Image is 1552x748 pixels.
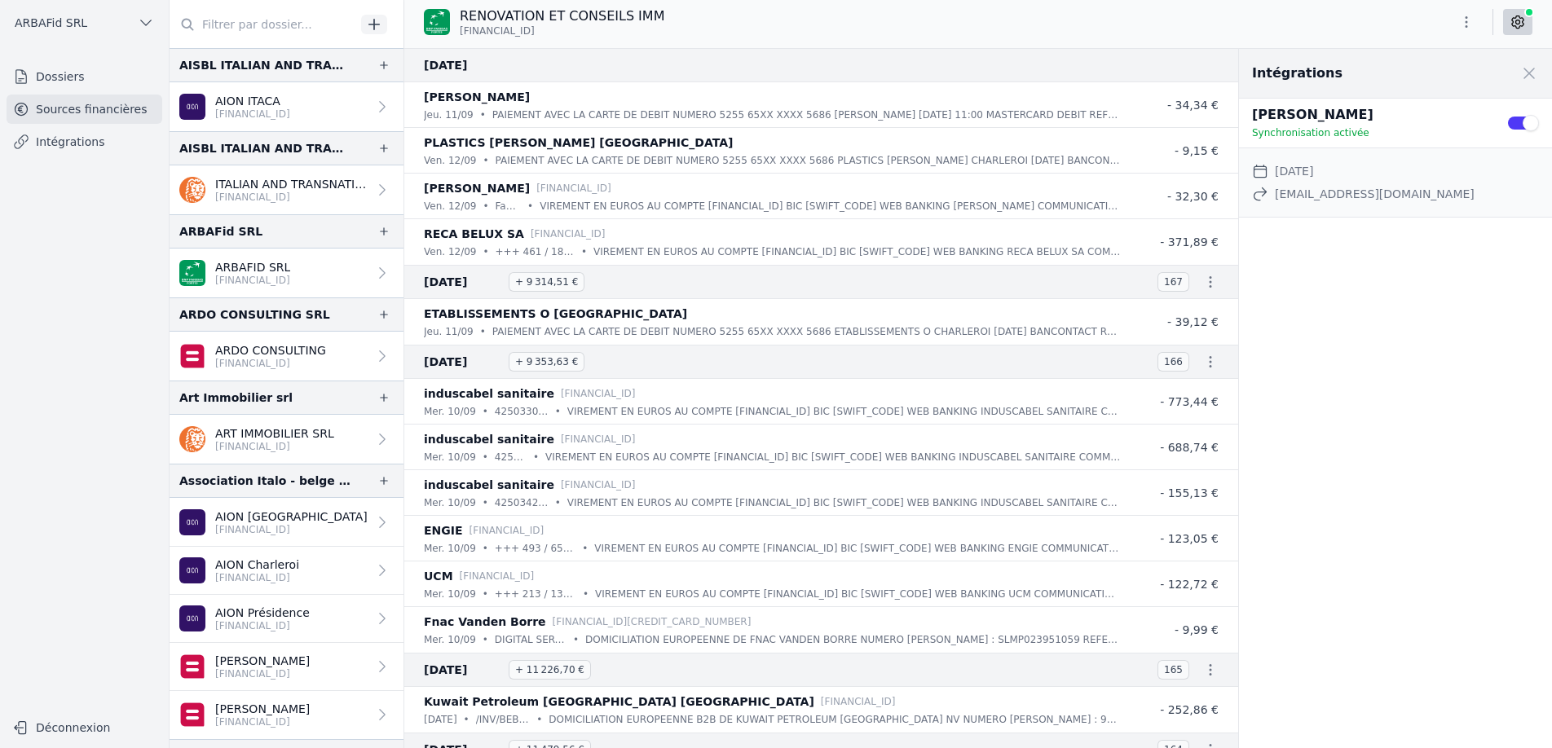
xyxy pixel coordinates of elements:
p: PAIEMENT AVEC LA CARTE DE DEBIT NUMERO 5255 65XX XXXX 5686 ETABLISSEMENTS O CHARLEROI [DATE] BANC... [492,323,1121,340]
p: [FINANCIAL_ID][CREDIT_CARD_NUMBER] [553,614,752,630]
p: induscabel sanitaire [424,475,554,495]
a: AION ITACA [FINANCIAL_ID] [170,82,403,131]
div: • [483,631,488,648]
p: mer. 10/09 [424,403,476,420]
div: • [581,244,587,260]
p: [FINANCIAL_ID] [215,715,310,728]
p: PAIEMENT AVEC LA CARTE DE DEBIT NUMERO 5255 65XX XXXX 5686 [PERSON_NAME] [DATE] 11:00 MASTERCARD ... [492,107,1121,123]
div: • [483,152,488,169]
span: 167 [1157,272,1189,292]
img: belfius-1.png [179,702,205,728]
p: PAIEMENT AVEC LA CARTE DE DEBIT NUMERO 5255 65XX XXXX 5686 PLASTICS [PERSON_NAME] CHARLEROI [DATE... [496,152,1121,169]
p: PLASTICS [PERSON_NAME] [GEOGRAPHIC_DATA] [424,133,733,152]
p: mer. 10/09 [424,495,476,511]
span: 165 [1157,660,1189,680]
p: [FINANCIAL_ID] [215,571,299,584]
p: [FINANCIAL_ID] [215,357,326,370]
a: AION [GEOGRAPHIC_DATA] [FINANCIAL_ID] [170,498,403,547]
p: RENOVATION ET CONSEILS IMM [460,7,664,26]
span: ARBAFid SRL [15,15,87,31]
a: [PERSON_NAME] [FINANCIAL_ID] [170,643,403,691]
div: • [555,495,561,511]
p: [FINANCIAL_ID] [215,191,368,204]
p: [FINANCIAL_ID] [215,619,310,632]
span: [DATE] [424,272,502,292]
p: mer. 10/09 [424,586,476,602]
p: [FINANCIAL_ID] [561,385,636,402]
span: - 9,99 € [1175,623,1219,636]
img: ing.png [179,177,205,203]
p: jeu. 11/09 [424,107,474,123]
a: Dossiers [7,62,162,91]
div: • [483,586,488,602]
span: + 11 226,70 € [509,660,591,680]
p: mer. 10/09 [424,449,476,465]
span: - 9,15 € [1175,144,1219,157]
p: VIREMENT EN EUROS AU COMPTE [FINANCIAL_ID] BIC [SWIFT_CODE] WEB BANKING ENGIE COMMUNICATION : 493... [594,540,1121,557]
p: VIREMENT EN EUROS AU COMPTE [FINANCIAL_ID] BIC [SWIFT_CODE] WEB BANKING UCM COMMUNICATION : 21313... [595,586,1121,602]
p: VIREMENT EN EUROS AU COMPTE [FINANCIAL_ID] BIC [SWIFT_CODE] WEB BANKING RECA BELUX SA COMMUNICATI... [593,244,1121,260]
p: [FINANCIAL_ID] [215,523,368,536]
span: - 773,44 € [1160,395,1219,408]
img: AION_BMPBBEBBXXX.png [179,557,205,583]
p: [FINANCIAL_ID] [531,226,606,242]
span: 166 [1157,352,1189,372]
p: ARBAFID SRL [215,259,290,275]
p: DIGITAL SERVICE PACK SEPTEMBRE [495,631,567,648]
p: [FINANCIAL_ID] [561,477,636,493]
p: [FINANCIAL_ID] [215,667,310,680]
img: BNP_BE_BUSINESS_GEBABEBB.png [179,260,205,286]
p: [FINANCIAL_ID] [470,522,545,539]
p: [FINANCIAL_ID] [821,693,896,710]
p: 425034259 du 08/09 [495,495,549,511]
span: - 123,05 € [1160,532,1219,545]
div: • [533,449,539,465]
p: ARDO CONSULTING [215,342,326,359]
img: ing.png [179,426,205,452]
div: • [483,540,488,557]
p: VIREMENT EN EUROS AU COMPTE [FINANCIAL_ID] BIC [SWIFT_CODE] WEB BANKING [PERSON_NAME] COMMUNICATI... [540,198,1121,214]
p: VIREMENT EN EUROS AU COMPTE [FINANCIAL_ID] BIC [SWIFT_CODE] WEB BANKING INDUSCABEL SANITAIRE COMM... [567,403,1121,420]
div: • [583,586,589,602]
p: VIREMENT EN EUROS AU COMPTE [FINANCIAL_ID] BIC [SWIFT_CODE] WEB BANKING INDUSCABEL SANITAIRE COMM... [545,449,1121,465]
p: [FINANCIAL_ID] [215,274,290,287]
span: [DATE] [424,352,502,372]
div: Association Italo - belge pour l'Assistance INCA - CGIL aux Travailleurs [DEMOGRAPHIC_DATA] [179,471,351,491]
img: AION_BMPBBEBBXXX.png [179,605,205,631]
div: • [527,198,533,214]
div: • [464,711,470,728]
h2: Intégrations [1252,64,1343,83]
p: +++ 493 / 6508 / 65376 +++ [495,540,575,557]
span: [DATE] [424,55,502,75]
p: DOMICILIATION EUROPEENNE B2B DE KUWAIT PETROLEUM [GEOGRAPHIC_DATA] NV NUMERO [PERSON_NAME] : 9418... [549,711,1121,728]
p: ENGIE [424,521,463,540]
p: Kuwait Petroleum [GEOGRAPHIC_DATA] [GEOGRAPHIC_DATA] [424,692,814,711]
div: • [480,323,486,340]
input: Filtrer par dossier... [170,10,355,39]
p: mer. 10/09 [424,540,476,557]
p: +++ 461 / 1889 / 87543 +++ [496,244,575,260]
p: AION [GEOGRAPHIC_DATA] [215,508,368,525]
p: induscabel sanitaire [424,429,554,449]
span: [FINANCIAL_ID] [460,24,535,37]
img: AION_BMPBBEBBXXX.png [179,509,205,535]
p: [DATE] [424,711,457,728]
p: ven. 12/09 [424,244,476,260]
div: • [483,198,488,214]
div: • [573,631,579,648]
p: /INV/BEB1789960 [DATE] [476,711,531,728]
p: ART IMMOBILIER SRL [215,425,334,442]
span: - 34,34 € [1167,99,1219,112]
span: - 371,89 € [1160,235,1219,249]
div: ARDO CONSULTING SRL [179,305,330,324]
span: - 252,86 € [1160,703,1219,716]
p: [PERSON_NAME] [215,701,310,717]
span: Synchronisation activée [1252,127,1369,139]
a: AION Présidence [FINANCIAL_ID] [170,595,403,643]
div: • [555,403,561,420]
img: belfius.png [179,343,205,369]
span: - 122,72 € [1160,578,1219,591]
p: 425033850 [495,449,527,465]
p: [PERSON_NAME] [215,653,310,669]
a: ARDO CONSULTING [FINANCIAL_ID] [170,332,403,381]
